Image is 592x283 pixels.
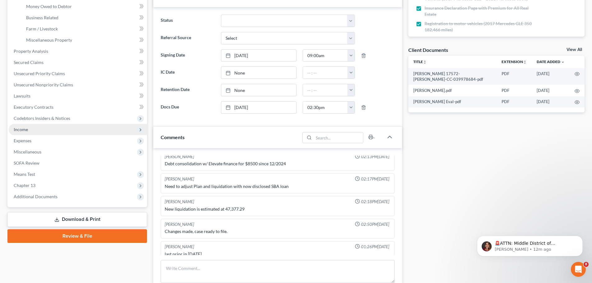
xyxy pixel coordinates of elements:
[165,199,194,205] div: [PERSON_NAME]
[424,36,535,48] span: NADA estimate on your vehicles (we will pull this for you)
[221,67,296,79] a: None
[14,194,57,199] span: Additional Documents
[158,49,218,62] label: Signing Date
[14,93,30,98] span: Lawsuits
[537,59,565,64] a: Date Added expand_more
[408,68,497,85] td: [PERSON_NAME] 17572-[PERSON_NAME]-CC-039978684-pdf
[361,199,389,205] span: 02:18PM[DATE]
[221,102,296,113] a: [DATE]
[303,84,348,96] input: -- : --
[161,134,185,140] span: Comments
[21,1,147,12] a: Money Owed to Debtor
[502,59,527,64] a: Extensionunfold_more
[9,102,147,113] a: Executory Contracts
[21,23,147,34] a: Farm / Livestock
[9,157,147,169] a: SOFA Review
[221,84,296,96] a: None
[158,15,218,27] label: Status
[9,57,147,68] a: Secured Claims
[158,66,218,79] label: IC Date
[532,68,570,85] td: [DATE]
[14,48,48,54] span: Property Analysis
[468,223,592,266] iframe: Intercom notifications message
[303,102,348,113] input: -- : --
[14,71,65,76] span: Unsecured Priority Claims
[14,60,44,65] span: Secured Claims
[165,183,391,189] div: Need to adjust Plan and liquidation with now disclosed SBA loan
[497,96,532,107] td: PDF
[165,176,194,182] div: [PERSON_NAME]
[158,101,218,114] label: Docs Due
[7,229,147,243] a: Review & File
[497,85,532,96] td: PDF
[21,34,147,46] a: Miscellaneous Property
[14,183,35,188] span: Chapter 13
[26,26,58,31] span: Farm / Livestock
[303,67,348,79] input: -- : --
[571,262,586,277] iframe: Intercom live chat
[361,154,389,160] span: 02:13PM[DATE]
[9,46,147,57] a: Property Analysis
[26,4,72,9] span: Money Owed to Debtor
[9,90,147,102] a: Lawsuits
[423,60,427,64] i: unfold_more
[165,228,391,235] div: Changes made, case ready to file.
[424,21,535,33] span: Registration to motor vehicles (2017 Mercedes GLE 350 182,466 miles)
[9,68,147,79] a: Unsecured Priority Claims
[14,104,53,110] span: Executory Contracts
[532,85,570,96] td: [DATE]
[361,221,389,227] span: 02:50PM[DATE]
[14,149,41,154] span: Miscellaneous
[26,15,58,20] span: Business Related
[361,176,389,182] span: 02:17PM[DATE]
[413,59,427,64] a: Titleunfold_more
[7,212,147,227] a: Download & Print
[165,244,194,250] div: [PERSON_NAME]
[21,12,147,23] a: Business Related
[158,84,218,96] label: Retention Date
[14,171,35,177] span: Means Test
[584,262,589,267] span: 8
[408,85,497,96] td: [PERSON_NAME].pdf
[561,60,565,64] i: expand_more
[14,160,39,166] span: SOFA Review
[165,161,391,167] div: Debt consolidation w/ Elevate finance for $8500 since 12/2024
[532,96,570,107] td: [DATE]
[408,96,497,107] td: [PERSON_NAME] Eval-pdf
[523,60,527,64] i: unfold_more
[497,68,532,85] td: PDF
[314,132,363,143] input: Search...
[165,206,391,212] div: New liquidation is estimated at 47,377.29
[165,221,194,227] div: [PERSON_NAME]
[361,244,389,250] span: 01:26PM[DATE]
[9,79,147,90] a: Unsecured Nonpriority Claims
[165,251,391,257] div: last prior in [DATE]
[14,116,70,121] span: Codebtors Insiders & Notices
[408,47,448,53] div: Client Documents
[424,5,535,17] span: Insurance Declaration Page with Premium for All Real Estate
[165,154,194,160] div: [PERSON_NAME]
[26,37,72,43] span: Miscellaneous Property
[303,50,348,62] input: -- : --
[14,82,73,87] span: Unsecured Nonpriority Claims
[14,127,28,132] span: Income
[14,138,31,143] span: Expenses
[221,50,296,62] a: [DATE]
[567,48,582,52] a: View All
[158,32,218,44] label: Referral Source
